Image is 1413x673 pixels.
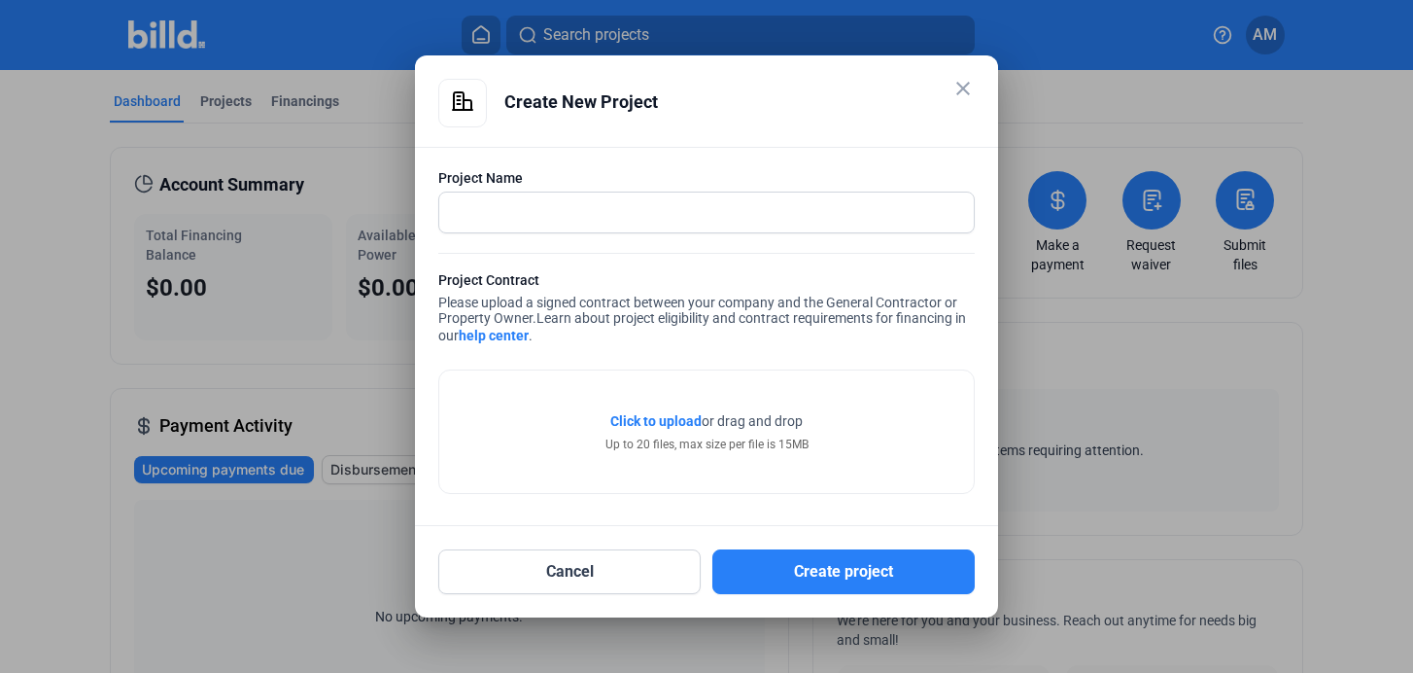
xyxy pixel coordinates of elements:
span: Learn about project eligibility and contract requirements for financing in our . [438,310,966,343]
div: Please upload a signed contract between your company and the General Contractor or Property Owner. [438,270,975,350]
a: help center [459,328,529,343]
div: Project Name [438,168,975,188]
div: Project Contract [438,270,975,295]
mat-icon: close [951,77,975,100]
span: Click to upload [610,413,702,429]
span: or drag and drop [702,411,803,431]
div: Up to 20 files, max size per file is 15MB [605,436,809,453]
button: Create project [712,549,975,594]
div: Create New Project [504,79,975,125]
button: Cancel [438,549,701,594]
